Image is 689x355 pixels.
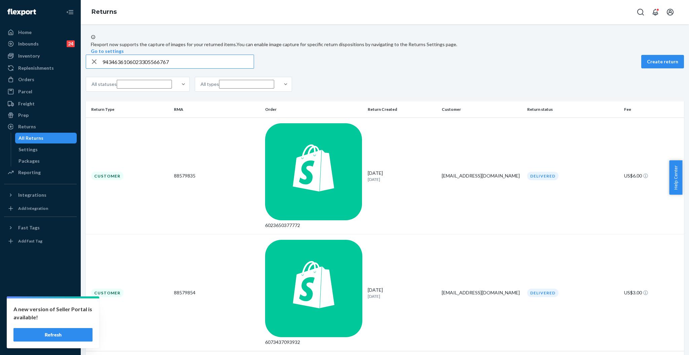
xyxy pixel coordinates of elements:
input: All types [219,80,274,89]
a: Add Fast Tag [4,236,77,247]
div: Parcel [18,88,32,95]
div: [EMAIL_ADDRESS][DOMAIN_NAME] [442,289,522,296]
a: Reporting [4,167,77,178]
a: Add Integration [4,203,77,214]
button: Go to settings [91,48,124,55]
a: Inventory [4,51,77,61]
th: Return Type [86,101,171,118]
th: RMA [171,101,262,118]
button: Create return [641,55,684,68]
div: Inventory [18,53,40,59]
div: 24 [67,40,75,47]
a: Settings [4,302,77,313]
div: 6023650377772 [265,222,362,229]
a: Orders [4,74,77,85]
div: Freight [18,100,35,107]
button: Open account menu [663,5,677,19]
a: Parcel [4,86,77,97]
div: Fast Tags [18,224,40,231]
div: Delivered [527,172,558,180]
th: Return Created [365,101,439,118]
div: Packages [19,158,40,164]
a: Returns [92,8,117,15]
a: Talk to Support [4,313,77,324]
td: US$6.00 [621,118,684,234]
ol: breadcrumbs [86,2,122,22]
button: Open notifications [649,5,662,19]
div: 88579854 [174,289,260,296]
a: Home [4,27,77,38]
a: Returns [4,121,77,132]
div: Prep [18,112,29,119]
button: Refresh [13,328,93,342]
div: All statuses [92,81,117,88]
a: Replenishments [4,63,77,73]
div: Customer [91,172,123,180]
input: Search returns by rma, id, tracking number [102,55,254,68]
button: Close Navigation [63,5,77,19]
div: Reporting [18,169,41,176]
p: [DATE] [368,176,436,182]
th: Customer [439,101,524,118]
div: Integrations [18,192,46,198]
p: [DATE] [368,293,436,299]
div: Returns [18,123,36,130]
div: Add Fast Tag [18,238,42,244]
a: Freight [4,98,77,109]
th: Order [262,101,365,118]
div: All Returns [19,135,43,141]
div: Add Integration [18,205,48,211]
button: Give Feedback [4,336,77,347]
th: Return status [524,101,621,118]
th: Fee [621,101,684,118]
a: All Returns [15,133,77,143]
div: [DATE] [368,170,436,182]
a: Prep [4,110,77,121]
a: Inbounds24 [4,38,77,49]
div: Replenishments [18,65,54,71]
div: Inbounds [18,40,39,47]
a: Settings [15,144,77,155]
div: Home [18,29,32,36]
img: Flexport logo [7,9,36,15]
div: Customer [91,289,123,297]
button: Help Center [669,160,682,195]
span: You can enable image capture for specific return dispositions by navigating to the Returns Settin... [237,41,457,47]
input: All statuses [117,80,172,89]
button: Integrations [4,190,77,200]
div: All types [201,81,219,88]
a: Help Center [4,325,77,335]
a: Packages [15,156,77,166]
button: Open Search Box [634,5,647,19]
button: Fast Tags [4,222,77,233]
div: [EMAIL_ADDRESS][DOMAIN_NAME] [442,172,522,179]
div: Orders [18,76,34,83]
div: [DATE] [368,287,436,299]
span: Flexport now supports the capture of images for your returned items. [91,41,237,47]
td: US$3.00 [621,234,684,351]
div: Delivered [527,289,558,297]
div: 6073437093932 [265,339,362,346]
div: 88579835 [174,172,260,179]
p: A new version of Seller Portal is available! [13,305,93,321]
div: Settings [19,146,38,153]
